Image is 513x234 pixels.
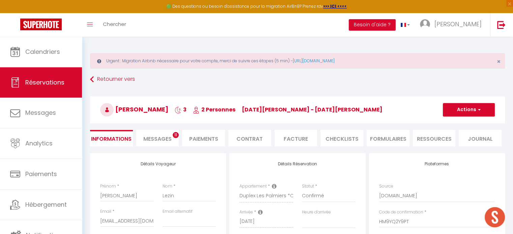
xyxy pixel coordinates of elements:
[302,209,331,215] label: Heure d'arrivée
[497,57,501,66] span: ×
[103,21,126,28] span: Chercher
[100,183,116,190] label: Prénom
[349,19,396,31] button: Besoin d'aide ?
[239,183,267,190] label: Appartement
[25,200,67,209] span: Hébergement
[420,19,430,29] img: ...
[25,78,64,87] span: Réservations
[242,106,382,113] span: [DATE][PERSON_NAME] - [DATE][PERSON_NAME]
[25,47,60,56] span: Calendriers
[485,207,505,227] div: Ouvrir le chat
[100,208,111,215] label: Email
[173,132,179,138] span: 11
[163,208,193,215] label: Email alternatif
[90,130,133,146] li: Informations
[175,106,187,113] span: 3
[320,130,363,146] li: CHECKLISTS
[163,183,172,190] label: Nom
[323,3,347,9] a: >>> ICI <<<<
[379,183,393,190] label: Source
[239,162,355,166] h4: Détails Réservation
[143,135,172,143] span: Messages
[415,13,490,37] a: ... [PERSON_NAME]
[25,139,53,147] span: Analytics
[228,130,271,146] li: Contrat
[25,108,56,117] span: Messages
[367,130,409,146] li: FORMULAIRES
[100,105,168,113] span: [PERSON_NAME]
[182,130,225,146] li: Paiements
[413,130,456,146] li: Ressources
[239,209,253,215] label: Arrivée
[497,21,506,29] img: logout
[302,183,314,190] label: Statut
[459,130,502,146] li: Journal
[379,162,495,166] h4: Plateformes
[275,130,317,146] li: Facture
[90,73,505,86] a: Retourner vers
[193,106,235,113] span: 2 Personnes
[90,53,505,69] div: Urgent : Migration Airbnb nécessaire pour votre compte, merci de suivre ces étapes (5 min) -
[497,59,501,65] button: Close
[443,103,495,116] button: Actions
[100,162,216,166] h4: Détails Voyageur
[98,13,131,37] a: Chercher
[293,58,335,64] a: [URL][DOMAIN_NAME]
[379,209,423,215] label: Code de confirmation
[434,20,482,28] span: [PERSON_NAME]
[20,19,62,30] img: Super Booking
[25,170,57,178] span: Paiements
